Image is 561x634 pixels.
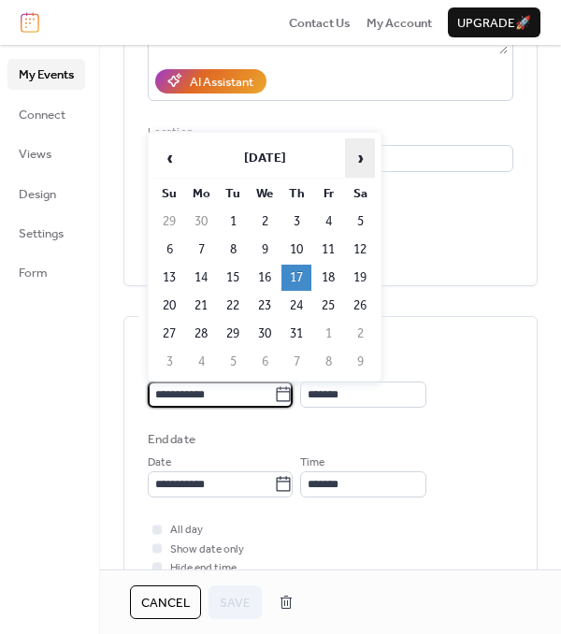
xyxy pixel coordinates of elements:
button: Upgrade🚀 [448,7,540,37]
td: 29 [218,321,248,347]
span: Connect [19,106,65,124]
td: 26 [345,293,375,319]
a: Contact Us [289,13,351,32]
td: 4 [313,209,343,235]
td: 11 [313,237,343,263]
a: My Account [367,13,432,32]
td: 25 [313,293,343,319]
button: Cancel [130,585,201,619]
td: 4 [186,349,216,375]
td: 31 [281,321,311,347]
td: 5 [218,349,248,375]
span: Upgrade 🚀 [457,14,531,33]
button: AI Assistant [155,69,266,94]
td: 13 [154,265,184,291]
span: Settings [19,224,64,243]
td: 1 [313,321,343,347]
td: 1 [218,209,248,235]
a: Settings [7,218,85,248]
td: 30 [250,321,280,347]
td: 6 [154,237,184,263]
span: Cancel [141,594,190,612]
span: All day [170,521,203,540]
td: 24 [281,293,311,319]
span: Time [300,454,324,472]
span: Design [19,185,56,204]
td: 30 [186,209,216,235]
td: 20 [154,293,184,319]
td: 27 [154,321,184,347]
td: 17 [281,265,311,291]
td: 19 [345,265,375,291]
th: Th [281,180,311,207]
td: 16 [250,265,280,291]
a: My Events [7,59,85,89]
td: 8 [218,237,248,263]
td: 7 [281,349,311,375]
a: Views [7,138,85,168]
div: AI Assistant [190,73,253,92]
td: 21 [186,293,216,319]
span: My Events [19,65,74,84]
div: Location [148,123,510,142]
td: 10 [281,237,311,263]
td: 28 [186,321,216,347]
span: Hide end time [170,559,237,578]
td: 5 [345,209,375,235]
td: 22 [218,293,248,319]
span: › [346,139,374,177]
span: ‹ [155,139,183,177]
span: Show date only [170,540,244,559]
td: 2 [345,321,375,347]
th: Sa [345,180,375,207]
span: Views [19,145,51,164]
td: 29 [154,209,184,235]
td: 12 [345,237,375,263]
span: Contact Us [289,14,351,33]
a: Form [7,257,85,287]
th: We [250,180,280,207]
td: 9 [250,237,280,263]
td: 23 [250,293,280,319]
td: 3 [154,349,184,375]
img: logo [21,12,39,33]
td: 7 [186,237,216,263]
td: 15 [218,265,248,291]
a: Design [7,179,85,209]
td: 2 [250,209,280,235]
td: 9 [345,349,375,375]
a: Connect [7,99,85,129]
td: 18 [313,265,343,291]
span: Date [148,454,171,472]
div: End date [148,430,195,449]
td: 3 [281,209,311,235]
td: 8 [313,349,343,375]
th: [DATE] [186,138,343,179]
td: 14 [186,265,216,291]
span: Form [19,264,48,282]
th: Tu [218,180,248,207]
th: Su [154,180,184,207]
th: Mo [186,180,216,207]
span: My Account [367,14,432,33]
td: 6 [250,349,280,375]
th: Fr [313,180,343,207]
